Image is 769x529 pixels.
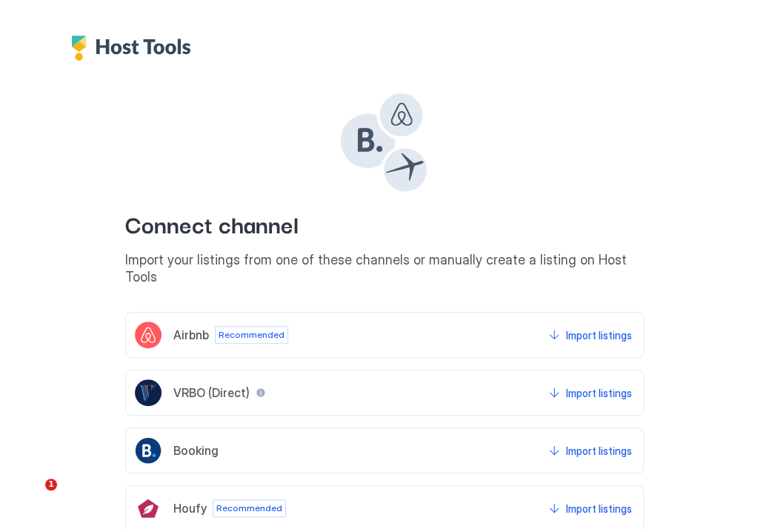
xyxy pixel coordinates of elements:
span: Airbnb [173,327,209,342]
span: Recommended [216,502,282,515]
span: Import your listings from one of these channels or manually create a listing on Host Tools [125,252,644,285]
span: VRBO (Direct) [173,385,250,400]
div: Import listings [566,385,632,401]
button: Import listings [546,379,634,406]
span: Recommended [219,328,284,342]
iframe: Intercom live chat [15,479,50,514]
button: Import listings [546,437,634,464]
span: 1 [45,479,57,490]
div: Import listings [566,327,632,343]
span: Houfy [173,501,207,516]
div: Import listings [566,501,632,516]
div: Import listings [566,443,632,459]
button: Import listings [546,495,634,522]
div: Host Tools Logo [71,36,199,61]
span: Connect channel [125,207,644,240]
button: Import listings [546,322,634,348]
span: Booking [173,443,219,458]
